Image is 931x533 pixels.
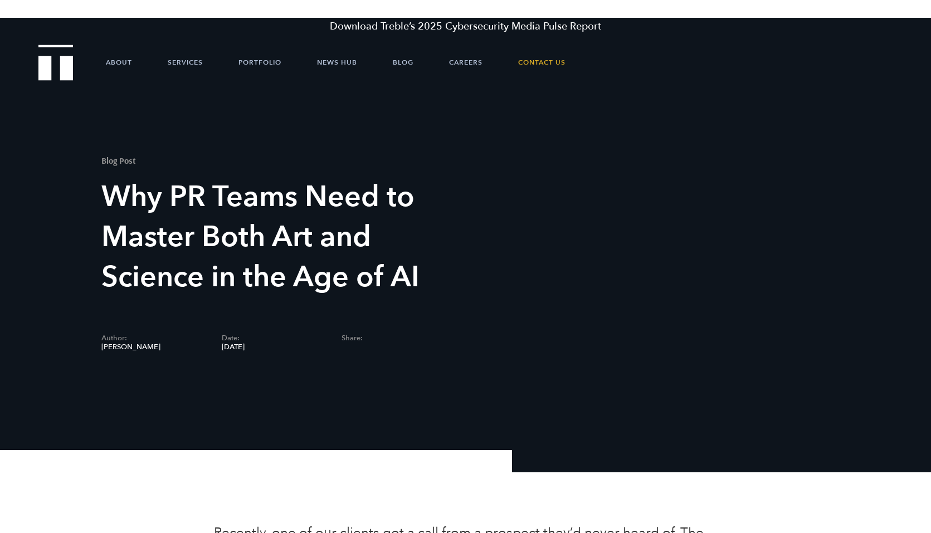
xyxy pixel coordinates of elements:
a: Services [168,46,203,79]
span: [DATE] [222,344,325,351]
a: Portfolio [238,46,281,79]
span: Share: [342,335,445,342]
img: Treble logo [38,45,74,80]
h1: Why PR Teams Need to Master Both Art and Science in the Age of AI [101,177,462,297]
span: Author: [101,335,205,342]
a: Contact Us [518,46,566,79]
a: Careers [449,46,482,79]
mark: Blog Post [101,155,136,166]
a: Blog [393,46,413,79]
span: Date: [222,335,325,342]
span: [PERSON_NAME] [101,344,205,351]
a: News Hub [317,46,357,79]
a: About [106,46,132,79]
a: Treble Homepage [39,46,72,80]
